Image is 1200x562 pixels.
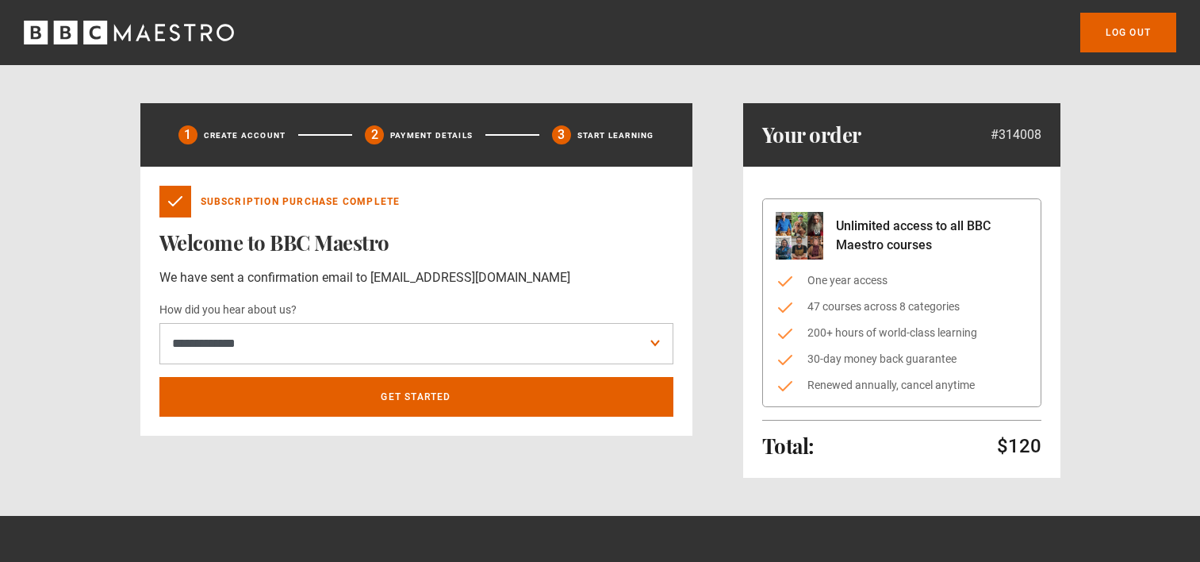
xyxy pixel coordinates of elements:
p: Unlimited access to all BBC Maestro courses [836,217,1028,255]
div: 2 [365,125,384,144]
h1: Welcome to BBC Maestro [159,230,673,256]
p: #314008 [991,125,1041,144]
label: How did you hear about us? [159,301,297,320]
p: We have sent a confirmation email to [EMAIL_ADDRESS][DOMAIN_NAME] [159,268,673,287]
h1: Your order [762,122,861,148]
svg: BBC Maestro [24,21,234,44]
p: $120 [997,433,1041,459]
li: One year access [776,272,1028,289]
li: Renewed annually, cancel anytime [776,377,1028,394]
div: 1 [178,125,197,144]
a: Log out [1080,13,1176,52]
a: Get Started [159,377,673,417]
p: Subscription Purchase Complete [201,194,401,209]
p: Payment details [390,129,473,141]
h2: Total: [762,433,815,459]
li: 47 courses across 8 categories [776,298,1028,315]
li: 200+ hours of world-class learning [776,325,1028,341]
p: Create Account [204,129,286,141]
li: 30-day money back guarantee [776,351,1028,368]
p: Start learning [577,129,654,141]
div: 3 [552,125,571,144]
